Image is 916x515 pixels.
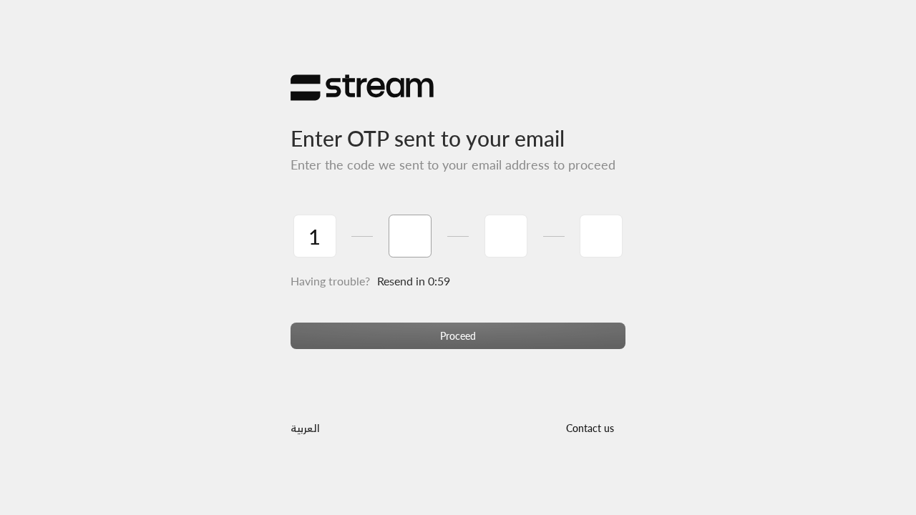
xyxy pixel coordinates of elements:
[554,414,625,441] button: Contact us
[291,74,434,102] img: Stream Logo
[291,157,625,173] h5: Enter the code we sent to your email address to proceed
[377,274,450,288] span: Resend in 0:59
[291,102,625,151] h3: Enter OTP sent to your email
[554,422,625,434] a: Contact us
[291,414,320,441] a: العربية
[291,274,370,288] span: Having trouble?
